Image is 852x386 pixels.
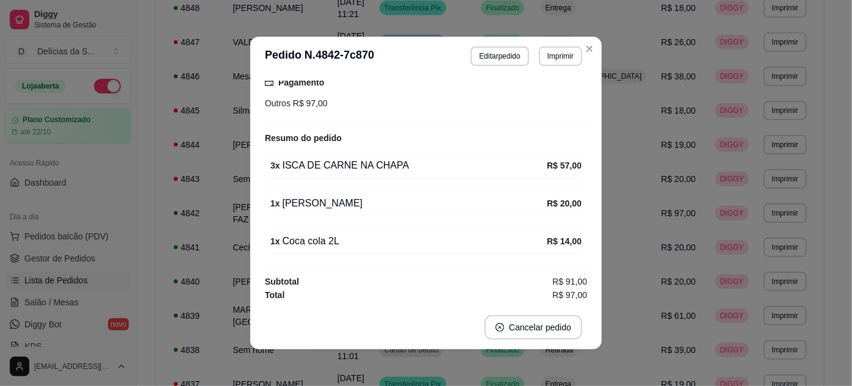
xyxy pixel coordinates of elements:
strong: Subtotal [265,277,299,286]
strong: 1 x [270,198,280,208]
h3: Pedido N. 4842-7c870 [265,46,374,66]
strong: Total [265,290,284,300]
strong: 1 x [270,236,280,246]
strong: Pagamento [278,78,324,87]
span: R$ 97,00 [291,98,328,108]
span: close-circle [496,323,504,332]
strong: R$ 57,00 [547,161,582,170]
div: ISCA DE CARNE NA CHAPA [270,158,547,173]
strong: R$ 14,00 [547,236,582,246]
button: Editarpedido [471,46,529,66]
strong: Resumo do pedido [265,133,342,143]
div: [PERSON_NAME] [270,196,547,211]
span: R$ 97,00 [552,288,587,302]
button: Imprimir [539,46,582,66]
button: close-circleCancelar pedido [485,315,582,340]
strong: R$ 20,00 [547,198,582,208]
span: R$ 91,00 [552,275,587,288]
strong: 3 x [270,161,280,170]
span: credit-card [265,78,273,87]
span: Outros [265,98,291,108]
button: Close [580,39,599,59]
div: Coca cola 2L [270,234,547,249]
